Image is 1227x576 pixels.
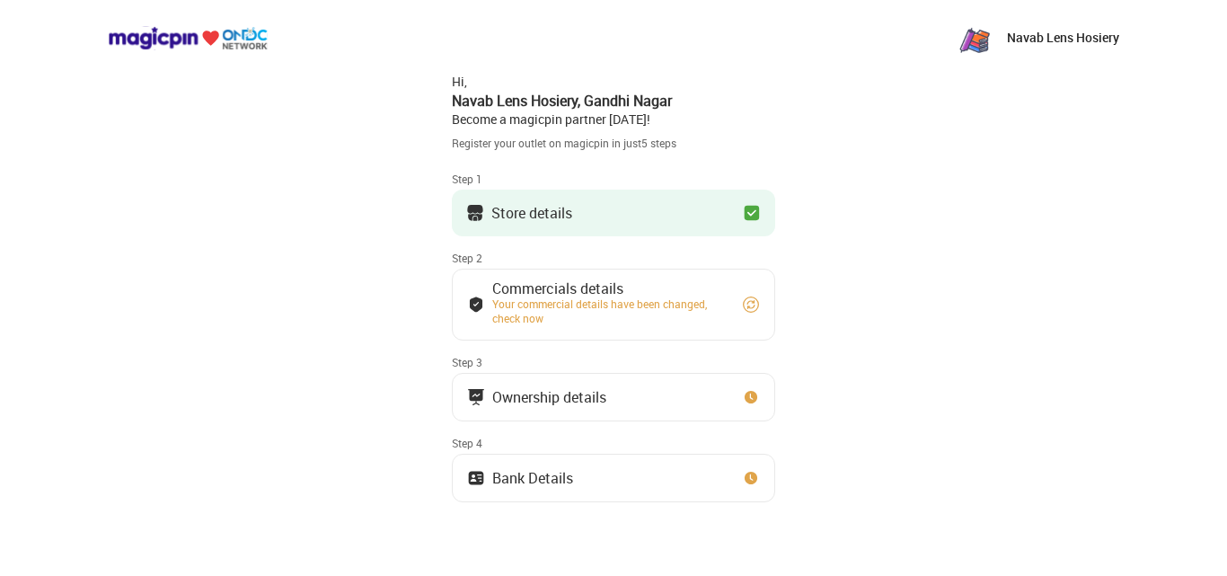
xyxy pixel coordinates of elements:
[452,373,775,421] button: Ownership details
[452,172,775,186] div: Step 1
[491,208,572,217] div: Store details
[742,388,760,406] img: clock_icon_new.67dbf243.svg
[492,297,726,325] div: Your commercial details have been changed, check now
[452,136,775,151] div: Register your outlet on magicpin in just 5 steps
[452,251,775,265] div: Step 2
[452,436,775,450] div: Step 4
[452,355,775,369] div: Step 3
[492,474,573,483] div: Bank Details
[452,454,775,502] button: Bank Details
[467,469,485,487] img: ownership_icon.37569ceb.svg
[467,388,485,406] img: commercials_icon.983f7837.svg
[742,296,760,314] img: refresh_circle.10b5a287.svg
[743,204,761,222] img: checkbox_green.749048da.svg
[452,91,775,111] div: Navab Lens Hosiery , Gandhi Nagar
[957,20,993,56] img: zN8eeJ7_1yFC7u6ROh_yaNnuSMByXp4ytvKet0ObAKR-3G77a2RQhNqTzPi8_o_OMQ7Yu_PgX43RpeKyGayj_rdr-Pw
[452,73,775,128] div: Hi, Become a magicpin partner [DATE]!
[1007,29,1119,47] p: Navab Lens Hosiery
[742,469,760,487] img: clock_icon_new.67dbf243.svg
[108,26,268,50] img: ondc-logo-new-small.8a59708e.svg
[467,296,485,314] img: bank_details_tick.fdc3558c.svg
[492,284,726,293] div: Commercials details
[466,204,484,222] img: storeIcon.9b1f7264.svg
[452,269,775,341] button: Commercials detailsYour commercial details have been changed, check now
[452,190,775,236] button: Store details
[492,393,606,402] div: Ownership details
